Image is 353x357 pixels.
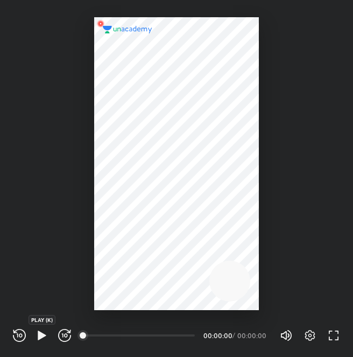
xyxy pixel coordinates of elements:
div: 00:00:00 [237,332,267,339]
div: 00:00:00 [203,332,230,339]
div: / [232,332,235,339]
img: logo.2a7e12a2.svg [103,26,152,33]
img: wMgqJGBwKWe8AAAAABJRU5ErkJggg== [94,17,107,30]
div: PLAY (K) [29,315,55,325]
